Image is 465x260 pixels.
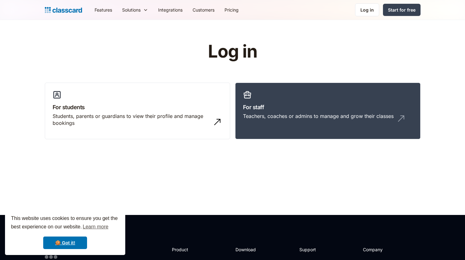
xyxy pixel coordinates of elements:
h3: For students [53,103,222,111]
h2: Support [299,246,325,253]
a: dismiss cookie message [43,237,87,249]
div: Solutions [122,7,141,13]
a: Log in [355,3,379,16]
h2: Company [363,246,405,253]
h2: Download [235,246,261,253]
a: Logo [45,6,82,14]
a: Start for free [383,4,421,16]
a: For studentsStudents, parents or guardians to view their profile and manage bookings [45,83,230,140]
h1: Log in [133,42,332,61]
a: Pricing [220,3,244,17]
div: Solutions [117,3,153,17]
div: Log in [360,7,374,13]
h3: For staff [243,103,413,111]
a: Customers [188,3,220,17]
a: Features [90,3,117,17]
div: cookieconsent [5,209,125,255]
div: Start for free [388,7,416,13]
div: Students, parents or guardians to view their profile and manage bookings [53,113,210,127]
a: learn more about cookies [82,222,109,232]
h2: Product [172,246,205,253]
div: Teachers, coaches or admins to manage and grow their classes [243,113,394,120]
a: Integrations [153,3,188,17]
a: For staffTeachers, coaches or admins to manage and grow their classes [235,83,421,140]
span: This website uses cookies to ensure you get the best experience on our website. [11,215,119,232]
